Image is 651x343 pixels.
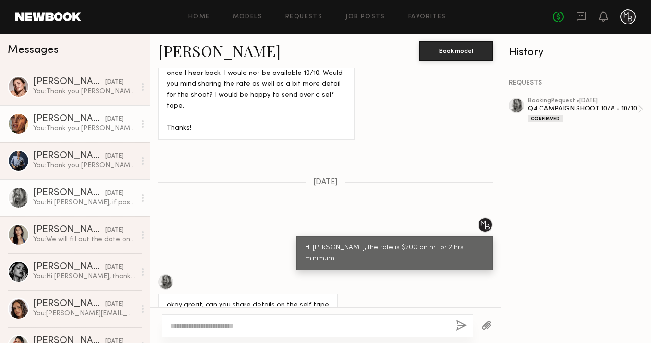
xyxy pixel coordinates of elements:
[528,115,563,122] div: Confirmed
[233,14,262,20] a: Models
[33,262,105,272] div: [PERSON_NAME]
[105,300,123,309] div: [DATE]
[158,40,281,61] a: [PERSON_NAME]
[105,263,123,272] div: [DATE]
[8,45,59,56] span: Messages
[313,178,338,186] span: [DATE]
[419,41,493,61] button: Book model
[509,47,643,58] div: History
[408,14,446,20] a: Favorites
[167,300,329,311] div: okay great, can you share details on the self tape
[167,24,346,135] div: Hi, Thanks so much for reaching out to me, I am currently holding 10/8 &9th for a brand but can l...
[528,104,638,113] div: Q4 CAMPAIGN SHOOT 10/8 - 10/10
[509,80,643,86] div: REQUESTS
[419,46,493,54] a: Book model
[285,14,322,20] a: Requests
[33,151,105,161] div: [PERSON_NAME]
[105,189,123,198] div: [DATE]
[33,198,135,207] div: You: Hi [PERSON_NAME], if possible can you please fill out and sign back our release agreement fo...
[33,114,105,124] div: [PERSON_NAME]
[305,243,484,265] div: Hi [PERSON_NAME], the rate is $200 an hr for 2 hrs minimum.
[33,124,135,133] div: You: Thank you [PERSON_NAME]!
[105,152,123,161] div: [DATE]
[33,77,105,87] div: [PERSON_NAME]
[188,14,210,20] a: Home
[528,98,643,122] a: bookingRequest •[DATE]Q4 CAMPAIGN SHOOT 10/8 - 10/10Confirmed
[105,115,123,124] div: [DATE]
[33,161,135,170] div: You: Thank you [PERSON_NAME]! Sending the booking request now.
[528,98,638,104] div: booking Request • [DATE]
[33,235,135,244] div: You: We will fill out the date once we send the booking request.
[105,78,123,87] div: [DATE]
[33,87,135,96] div: You: Thank you [PERSON_NAME]! We will see you then. [DATE] we will send details regarding the sho...
[33,188,105,198] div: [PERSON_NAME]
[33,225,105,235] div: [PERSON_NAME]
[33,309,135,318] div: You: [PERSON_NAME][EMAIL_ADDRESS][DOMAIN_NAME] is great
[105,226,123,235] div: [DATE]
[33,299,105,309] div: [PERSON_NAME]
[33,272,135,281] div: You: Hi [PERSON_NAME], thank you for informing us. Our casting closed for this [DATE]. But I am m...
[345,14,385,20] a: Job Posts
